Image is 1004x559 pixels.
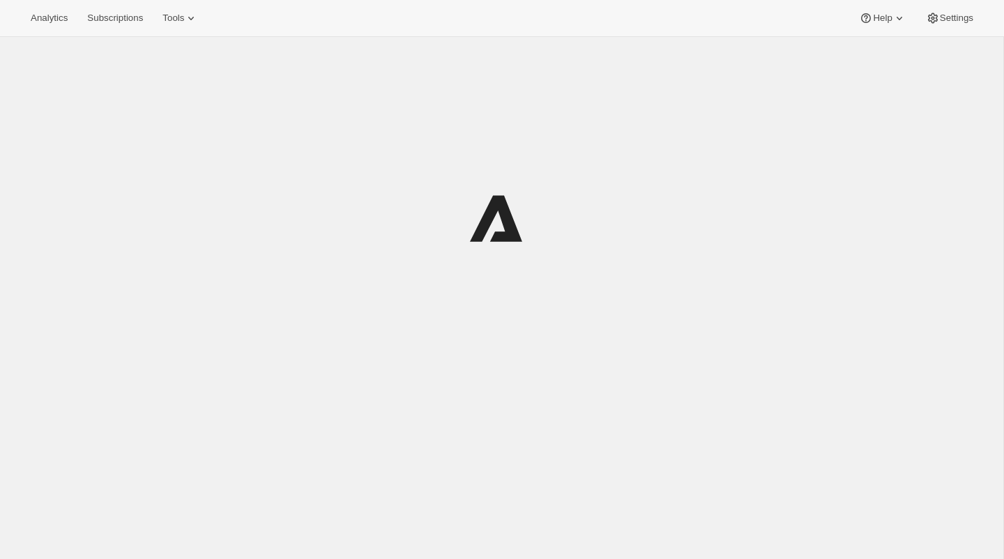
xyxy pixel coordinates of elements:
[154,8,206,28] button: Tools
[918,8,982,28] button: Settings
[87,13,143,24] span: Subscriptions
[851,8,914,28] button: Help
[31,13,68,24] span: Analytics
[940,13,973,24] span: Settings
[79,8,151,28] button: Subscriptions
[873,13,892,24] span: Help
[22,8,76,28] button: Analytics
[162,13,184,24] span: Tools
